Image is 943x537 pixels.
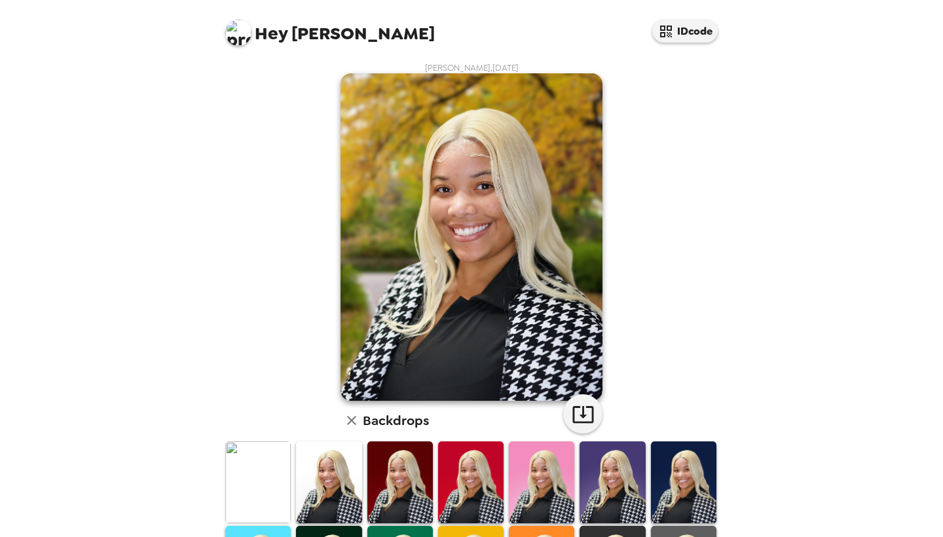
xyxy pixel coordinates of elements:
[225,441,291,523] img: Original
[425,62,519,73] span: [PERSON_NAME] , [DATE]
[225,13,435,43] span: [PERSON_NAME]
[363,410,429,431] h6: Backdrops
[255,22,287,45] span: Hey
[225,20,251,46] img: profile pic
[341,73,602,401] img: user
[652,20,718,43] button: IDcode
